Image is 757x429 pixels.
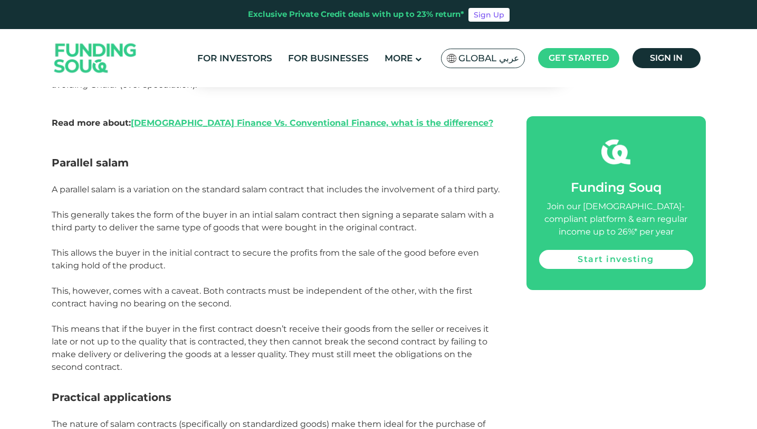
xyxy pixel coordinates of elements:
[52,391,171,404] span: Practical applications
[44,31,147,86] img: Logo
[195,50,275,67] a: For Investors
[468,8,510,22] a: Sign Up
[601,137,630,166] img: fsicon
[447,54,456,63] img: SA Flag
[650,53,683,63] span: Sign in
[539,250,693,269] a: Start investing
[52,210,494,232] span: This generally takes the form of the buyer in an intial salam contract then signing a separate sa...
[285,50,371,67] a: For Businesses
[52,324,489,372] span: This means that if the buyer in the first contract doesn’t receive their goods from the seller or...
[385,53,413,63] span: More
[539,200,693,238] div: Join our [DEMOGRAPHIC_DATA]-compliant platform & earn regular income up to 26%* per year
[248,8,464,21] div: Exclusive Private Credit deals with up to 23% return*
[52,156,129,169] span: Parallel salam
[571,180,662,195] span: Funding Souq
[52,184,500,194] span: A parallel salam is a variation on the standard salam contract that includes the involvement of a...
[52,248,479,271] span: This allows the buyer in the initial contract to secure the profits from the sale of the good bef...
[458,52,519,64] span: Global عربي
[52,286,473,309] span: This, however, comes with a caveat. Both contracts must be independent of the other, with the fir...
[633,48,701,68] a: Sign in
[549,53,609,63] span: Get started
[52,118,493,128] span: Read more about:
[131,118,493,128] a: [DEMOGRAPHIC_DATA] Finance Vs. Conventional Finance, what is the difference?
